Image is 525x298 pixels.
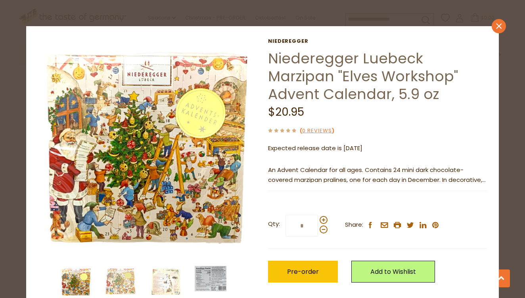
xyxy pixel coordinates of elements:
img: Niederegger Luebeck Marzipan "Elves Workshop" Advent Calendar, 5.9 oz [38,38,257,257]
p: Expected release date is [DATE] [268,143,487,153]
p: An Advent Calendar for all ages. Contains 24 mini dark chocolate-covered marzipan pralines, one f... [268,165,487,185]
img: Niederegger Luebeck Marzipan "Elves Workshop" Advent Calendar, 5.9 oz [150,266,182,298]
input: Qty: [285,215,318,237]
a: Niederegger [268,38,487,44]
span: ( ) [300,127,334,134]
img: Niederegger Luebeck Marzipan "Elves Workshop" Advent Calendar, 5.9 oz [60,266,92,298]
a: Add to Wishlist [351,261,435,283]
button: Pre-order [268,261,338,283]
img: Niederegger Luebeck Marzipan "Elves Workshop" Advent Calendar, 5.9 oz [195,266,226,291]
span: Share: [345,220,363,230]
img: Niederegger Luebeck Marzipan "Elves Workshop" Advent Calendar, 5.9 oz [105,266,137,298]
a: Niederegger Luebeck Marzipan "Elves Workshop" Advent Calendar, 5.9 oz [268,48,458,104]
strong: Qty: [268,219,280,229]
span: $20.95 [268,104,304,120]
span: Pre-order [287,267,319,276]
a: 0 Reviews [302,127,332,135]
